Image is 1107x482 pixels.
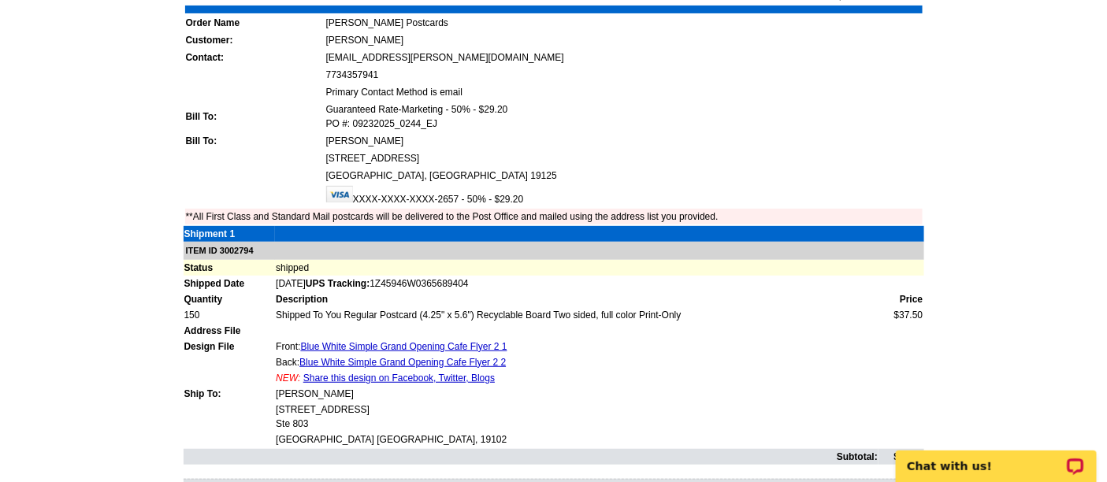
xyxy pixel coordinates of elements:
strong: UPS Tracking: [306,278,370,289]
td: Guaranteed Rate-Marketing - 50% - $29.20 PO #: 09232025_0244_EJ [325,102,923,132]
a: Share this design on Facebook, Twitter, Blogs [303,373,495,384]
td: [GEOGRAPHIC_DATA], [GEOGRAPHIC_DATA] 19125 [325,168,923,184]
a: Blue White Simple Grand Opening Cafe Flyer 2 1 [301,341,507,352]
td: Price [879,291,923,307]
td: Contact: [185,50,324,65]
td: **All First Class and Standard Mail postcards will be delivered to the Post Office and mailed usi... [185,209,923,224]
td: Shipped Date [184,276,276,291]
td: Quantity [184,291,276,307]
td: Primary Contact Method is email [325,84,923,100]
td: 150 [184,307,276,323]
td: Description [275,291,879,307]
td: Bill To: [185,133,324,149]
td: [PERSON_NAME] [325,133,923,149]
td: shipped [275,260,923,276]
td: Status [184,260,276,276]
td: Order Name [185,15,324,31]
td: [PERSON_NAME] [275,386,879,402]
span: 1Z45946W0365689404 [306,278,469,289]
td: Back: [275,354,879,370]
td: Ship To: [184,386,276,402]
a: Blue White Simple Grand Opening Cafe Flyer 2 2 [299,357,506,368]
td: [GEOGRAPHIC_DATA] [GEOGRAPHIC_DATA], 19102 [275,432,879,447]
img: visa.gif [326,186,353,202]
td: Front: [275,339,879,354]
td: Shipment 1 [184,226,276,242]
td: Subtotal: [184,449,879,465]
td: ITEM ID 3002794 [184,242,924,260]
td: [DATE] [275,276,923,291]
td: Customer: [185,32,324,48]
td: [STREET_ADDRESS] Ste 803 [275,402,879,432]
span: NEW: [276,373,300,384]
td: Bill To: [185,102,324,132]
iframe: LiveChat chat widget [886,432,1107,482]
td: [EMAIL_ADDRESS][PERSON_NAME][DOMAIN_NAME] [325,50,923,65]
td: Shipped To You Regular Postcard (4.25" x 5.6") Recyclable Board Two sided, full color Print-Only [275,307,879,323]
td: $37.50 [879,307,923,323]
td: 7734357941 [325,67,923,83]
td: [STREET_ADDRESS] [325,150,923,166]
td: [PERSON_NAME] Postcards [325,15,923,31]
td: $37.50 [879,449,923,465]
td: [PERSON_NAME] [325,32,923,48]
td: Address File [184,323,276,339]
td: XXXX-XXXX-XXXX-2657 - 50% - $29.20 [325,185,923,207]
td: Design File [184,339,276,354]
